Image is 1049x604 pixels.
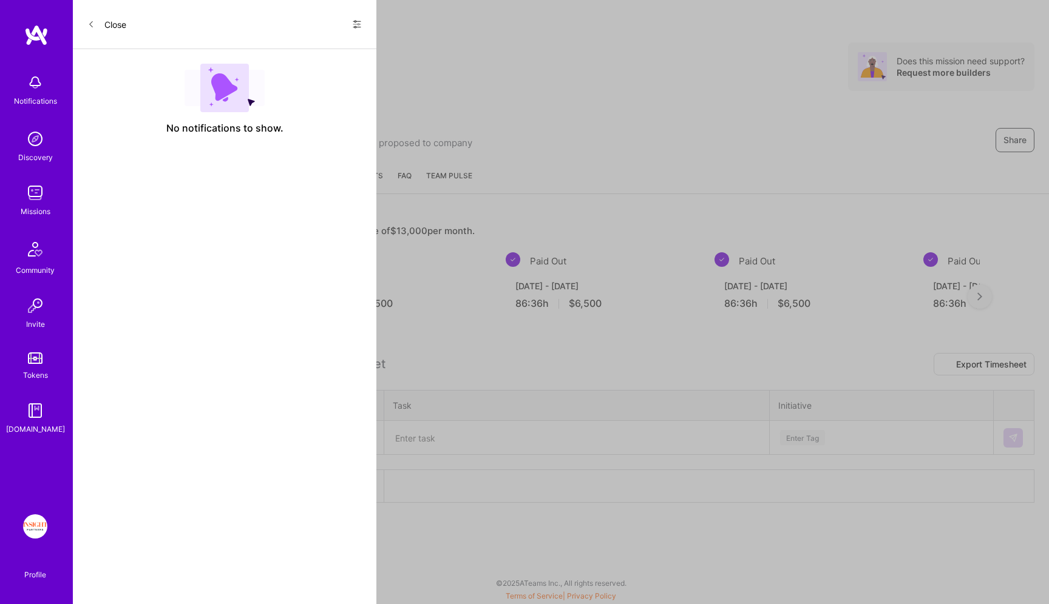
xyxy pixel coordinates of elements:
[23,398,47,423] img: guide book
[21,205,50,218] div: Missions
[185,64,265,112] img: empty
[28,352,42,364] img: tokens
[23,181,47,205] img: teamwork
[23,70,47,95] img: bell
[16,264,55,277] div: Community
[23,514,47,539] img: Insight Partners: Data & AI - Sourcing
[166,122,283,135] span: No notifications to show.
[23,127,47,151] img: discovery
[18,151,53,164] div: Discovery
[23,369,48,381] div: Tokens
[14,95,57,107] div: Notifications
[21,235,50,264] img: Community
[23,294,47,318] img: Invite
[87,15,126,34] button: Close
[20,555,50,580] a: Profile
[20,514,50,539] a: Insight Partners: Data & AI - Sourcing
[26,318,45,331] div: Invite
[24,568,46,580] div: Profile
[24,24,49,46] img: logo
[6,423,65,435] div: [DOMAIN_NAME]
